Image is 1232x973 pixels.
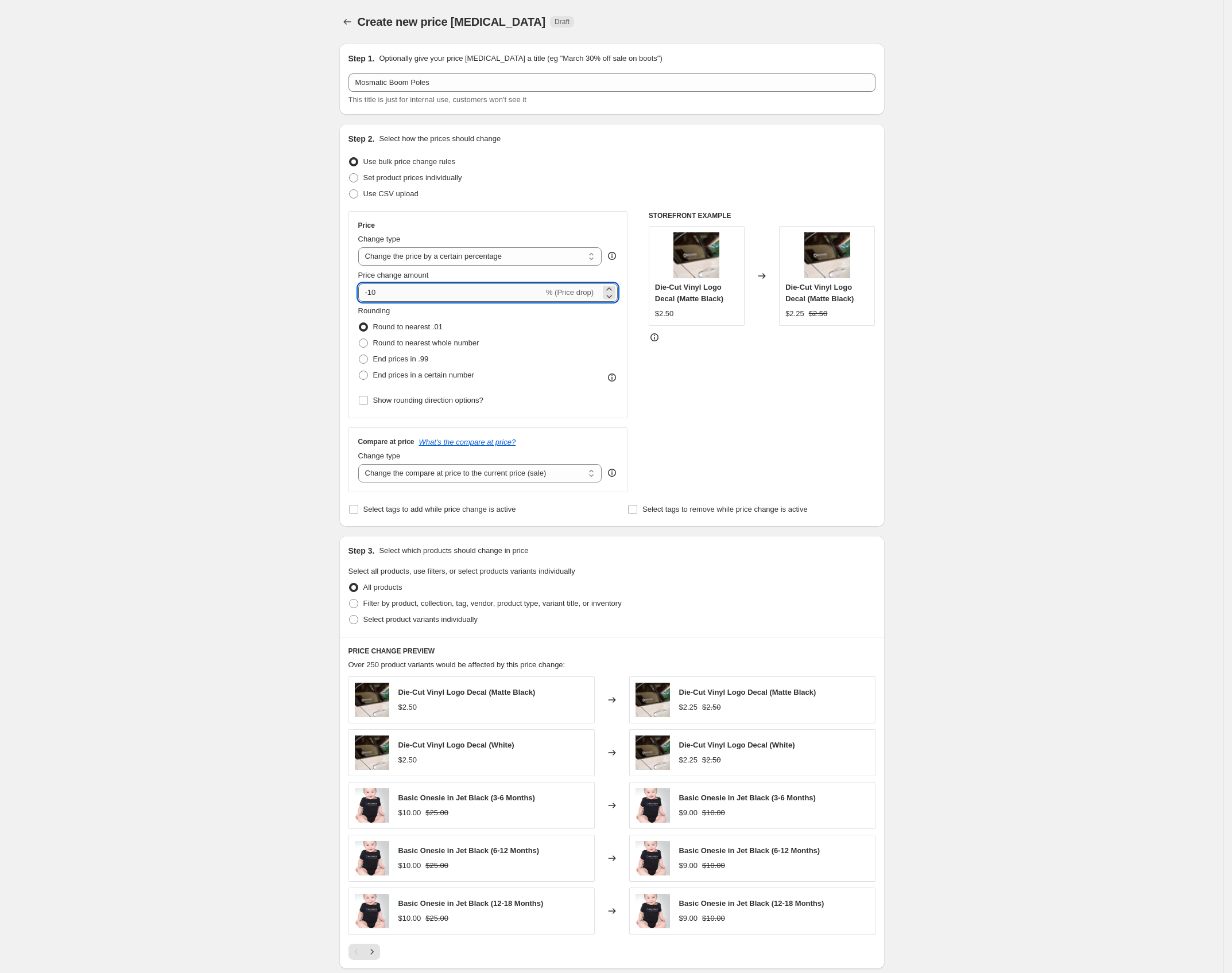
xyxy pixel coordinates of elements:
span: Die-Cut Vinyl Logo Decal (Matte Black) [679,688,816,696]
span: Round to nearest .01 [373,322,443,331]
span: Change type [358,235,401,243]
span: Select all products, use filters, or select products variants individually [348,567,575,575]
span: Use CSV upload [363,189,419,198]
strike: $2.50 [809,308,828,320]
span: Use bulk price change rules [363,157,455,166]
span: Select tags to remove while price change is active [642,505,808,513]
span: % (Price drop) [546,288,594,297]
img: 0U9A0426_80x.jpg [355,735,389,770]
div: $2.50 [398,754,417,766]
p: Select which products should change in price [379,545,528,556]
strike: $2.50 [702,754,721,766]
button: What's the compare at price? [419,438,516,446]
div: $2.25 [679,702,698,713]
span: All products [363,583,402,591]
div: $2.25 [785,308,804,320]
span: Die-Cut Vinyl Logo Decal (Matte Black) [655,283,723,303]
h6: STOREFRONT EXAMPLE [649,211,875,220]
div: $9.00 [679,860,698,871]
img: 0U9A0426_80x.jpg [355,683,389,717]
span: Basic Onesie in Jet Black (3-6 Months) [398,793,535,802]
button: Next [364,944,380,960]
h2: Step 3. [348,545,375,556]
p: Select how the prices should change [379,133,501,145]
span: Select tags to add while price change is active [363,505,516,513]
img: 0U9A0426_80x.jpg [804,232,850,278]
span: Basic Onesie in Jet Black (12-18 Months) [398,899,544,908]
img: 118330800b041c777f3d6540d33d7eaa_80x.png [355,894,389,928]
h6: PRICE CHANGE PREVIEW [348,647,875,656]
span: Die-Cut Vinyl Logo Decal (Matte Black) [398,688,536,696]
img: 0U9A0426_80x.jpg [636,683,670,717]
div: $9.00 [679,913,698,924]
strike: $25.00 [425,860,448,871]
h2: Step 1. [348,53,375,64]
input: -15 [358,283,544,302]
span: Rounding [358,306,390,315]
span: Die-Cut Vinyl Logo Decal (White) [679,741,795,749]
span: Change type [358,452,401,460]
h3: Compare at price [358,437,414,446]
span: Show rounding direction options? [373,396,483,404]
img: 0U9A0426_80x.jpg [673,232,719,278]
div: $2.50 [655,308,674,320]
img: 118330800b041c777f3d6540d33d7eaa_80x.png [636,788,670,823]
h3: Price [358,221,375,230]
div: $2.25 [679,754,698,766]
div: $10.00 [398,913,421,924]
span: End prices in .99 [373,355,429,363]
span: Select product variants individually [363,615,478,624]
span: Over 250 product variants would be affected by this price change: [348,660,565,669]
img: 118330800b041c777f3d6540d33d7eaa_80x.png [636,894,670,928]
span: Create new price [MEDICAL_DATA] [358,15,546,28]
span: Basic Onesie in Jet Black (6-12 Months) [398,846,540,855]
p: Optionally give your price [MEDICAL_DATA] a title (eg "March 30% off sale on boots") [379,53,662,64]
span: Set product prices individually [363,173,462,182]
div: help [606,250,618,262]
div: $2.50 [398,702,417,713]
img: 118330800b041c777f3d6540d33d7eaa_80x.png [355,841,389,875]
input: 30% off holiday sale [348,73,875,92]
div: $9.00 [679,807,698,819]
button: Price change jobs [339,14,355,30]
span: Basic Onesie in Jet Black (6-12 Months) [679,846,820,855]
div: $10.00 [398,860,421,871]
strike: $10.00 [702,913,725,924]
strike: $10.00 [702,860,725,871]
span: Price change amount [358,271,429,279]
strike: $2.50 [702,702,721,713]
img: 0U9A0426_80x.jpg [636,735,670,770]
span: Die-Cut Vinyl Logo Decal (Matte Black) [785,283,854,303]
span: Basic Onesie in Jet Black (3-6 Months) [679,793,816,802]
span: Draft [555,17,569,26]
h2: Step 2. [348,133,375,145]
span: Die-Cut Vinyl Logo Decal (White) [398,741,514,749]
img: 118330800b041c777f3d6540d33d7eaa_80x.png [355,788,389,823]
strike: $10.00 [702,807,725,819]
div: $10.00 [398,807,421,819]
strike: $25.00 [425,807,448,819]
div: help [606,467,618,478]
span: This title is just for internal use, customers won't see it [348,95,526,104]
span: Round to nearest whole number [373,338,479,347]
span: Basic Onesie in Jet Black (12-18 Months) [679,899,824,908]
strike: $25.00 [425,913,448,924]
img: 118330800b041c777f3d6540d33d7eaa_80x.png [636,841,670,875]
nav: Pagination [348,944,380,960]
span: End prices in a certain number [373,371,474,379]
span: Filter by product, collection, tag, vendor, product type, variant title, or inventory [363,599,622,608]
